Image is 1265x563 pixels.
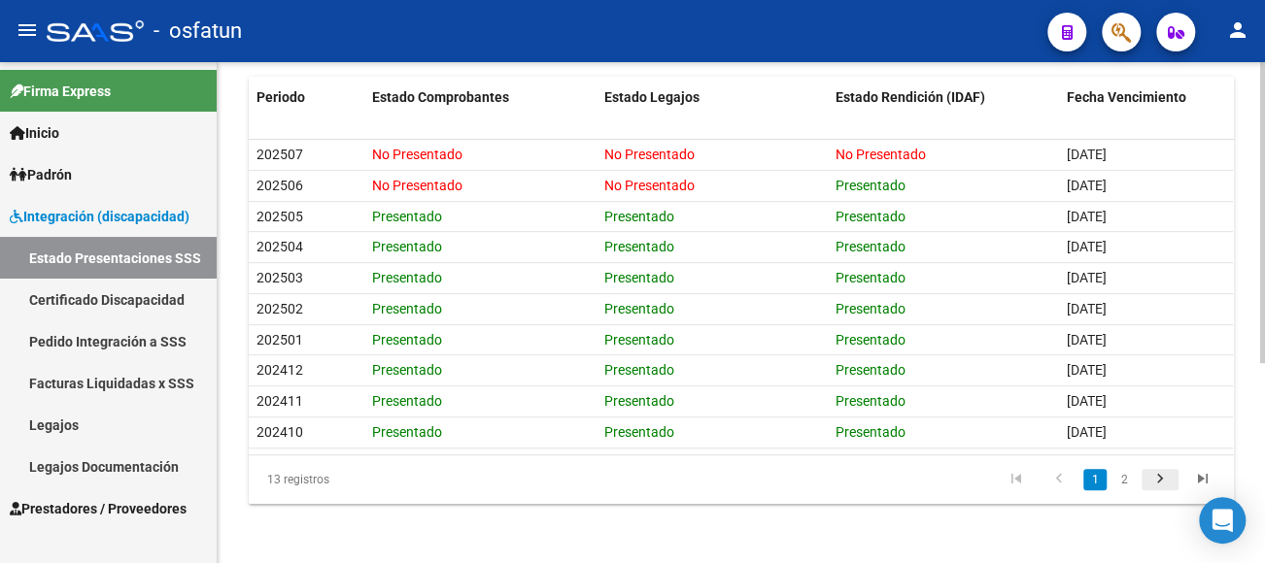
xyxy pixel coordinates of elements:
[1067,424,1107,440] span: [DATE]
[10,206,189,227] span: Integración (discapacidad)
[1067,209,1107,224] span: [DATE]
[372,147,462,162] span: No Presentado
[836,239,906,254] span: Presentado
[1067,362,1107,378] span: [DATE]
[604,270,674,285] span: Presentado
[256,393,303,409] span: 202411
[1142,469,1179,490] a: go to next page
[372,178,462,193] span: No Presentado
[154,10,242,52] span: - osfatun
[10,81,111,102] span: Firma Express
[836,270,906,285] span: Presentado
[597,77,828,118] datatable-header-cell: Estado Legajos
[372,332,442,348] span: Presentado
[256,301,303,316] span: 202502
[249,455,442,504] div: 13 registros
[836,393,906,409] span: Presentado
[604,209,674,224] span: Presentado
[256,332,303,348] span: 202501
[604,89,700,105] span: Estado Legajos
[998,469,1035,490] a: go to first page
[256,424,303,440] span: 202410
[372,301,442,316] span: Presentado
[1067,301,1107,316] span: [DATE]
[10,164,72,185] span: Padrón
[604,393,674,409] span: Presentado
[10,498,187,519] span: Prestadores / Proveedores
[836,209,906,224] span: Presentado
[1112,469,1136,490] a: 2
[256,239,303,254] span: 202504
[16,18,39,42] mat-icon: menu
[372,209,442,224] span: Presentado
[372,270,442,285] span: Presentado
[1080,463,1110,496] li: page 1
[256,270,303,285] span: 202503
[604,147,695,162] span: No Presentado
[372,362,442,378] span: Presentado
[1041,469,1077,490] a: go to previous page
[1067,147,1107,162] span: [DATE]
[836,178,906,193] span: Presentado
[836,301,906,316] span: Presentado
[10,122,59,144] span: Inicio
[604,332,674,348] span: Presentado
[372,89,509,105] span: Estado Comprobantes
[364,77,596,118] datatable-header-cell: Estado Comprobantes
[1199,497,1246,544] div: Open Intercom Messenger
[256,89,305,105] span: Periodo
[1067,239,1107,254] span: [DATE]
[1067,270,1107,285] span: [DATE]
[604,239,674,254] span: Presentado
[604,178,695,193] span: No Presentado
[1067,332,1107,348] span: [DATE]
[1110,463,1139,496] li: page 2
[1067,393,1107,409] span: [DATE]
[1083,469,1107,490] a: 1
[372,424,442,440] span: Presentado
[1226,18,1249,42] mat-icon: person
[836,147,926,162] span: No Presentado
[604,362,674,378] span: Presentado
[1067,89,1186,105] span: Fecha Vencimiento
[372,393,442,409] span: Presentado
[836,332,906,348] span: Presentado
[836,362,906,378] span: Presentado
[372,239,442,254] span: Presentado
[256,147,303,162] span: 202507
[256,362,303,378] span: 202412
[828,77,1059,118] datatable-header-cell: Estado Rendición (IDAF)
[1067,178,1107,193] span: [DATE]
[1059,77,1233,118] datatable-header-cell: Fecha Vencimiento
[604,424,674,440] span: Presentado
[836,89,985,105] span: Estado Rendición (IDAF)
[256,178,303,193] span: 202506
[1184,469,1221,490] a: go to last page
[256,209,303,224] span: 202505
[836,424,906,440] span: Presentado
[604,301,674,316] span: Presentado
[249,77,364,118] datatable-header-cell: Periodo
